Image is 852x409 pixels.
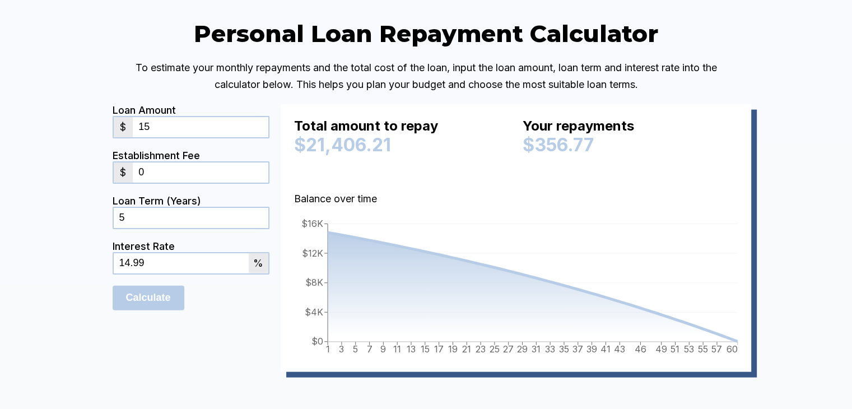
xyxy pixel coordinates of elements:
[113,104,269,116] div: Loan Amount
[503,343,514,355] tspan: 27
[113,195,269,207] div: Loan Term (Years)
[249,253,268,273] div: %
[294,134,509,156] div: $21,406.21
[113,150,269,161] div: Establishment Fee
[572,343,583,355] tspan: 37
[113,240,269,252] div: Interest Rate
[339,343,344,355] tspan: 3
[558,343,569,355] tspan: 35
[114,253,249,273] input: 0
[113,19,740,48] h2: Personal Loan Repayment Calculator
[302,248,323,259] tspan: $12K
[489,343,499,355] tspan: 25
[462,343,471,355] tspan: 21
[671,343,679,355] tspan: 51
[301,218,323,229] tspan: $16K
[697,343,707,355] tspan: 55
[434,343,444,355] tspan: 17
[353,343,358,355] tspan: 5
[380,343,386,355] tspan: 9
[475,343,485,355] tspan: 23
[655,343,667,355] tspan: 49
[113,59,740,93] p: To estimate your monthly repayments and the total cost of the loan, input the loan amount, loan t...
[325,343,329,355] tspan: 1
[133,117,268,137] input: 0
[545,343,555,355] tspan: 33
[305,277,323,288] tspan: $8K
[114,117,133,137] div: $
[448,343,457,355] tspan: 19
[114,208,268,228] input: 0
[406,343,415,355] tspan: 13
[311,336,323,347] tspan: $0
[294,190,738,207] p: Balance over time
[366,343,372,355] tspan: 7
[614,343,625,355] tspan: 43
[133,162,268,183] input: 0
[600,343,611,355] tspan: 41
[305,306,323,318] tspan: $4K
[516,343,527,355] tspan: 29
[113,286,184,310] input: Calculate
[634,343,646,355] tspan: 46
[726,343,737,355] tspan: 60
[420,343,429,355] tspan: 15
[532,343,541,355] tspan: 31
[711,343,722,355] tspan: 57
[523,118,738,139] div: Your repayments
[586,343,597,355] tspan: 39
[294,118,509,139] div: Total amount to repay
[523,134,738,156] div: $356.77
[393,343,401,355] tspan: 11
[114,162,133,183] div: $
[684,343,694,355] tspan: 53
